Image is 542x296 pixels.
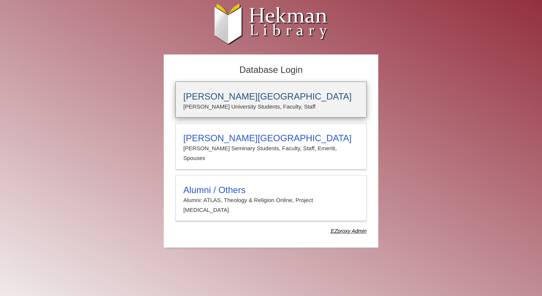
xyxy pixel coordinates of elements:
h3: Alumni / Others [183,185,359,195]
h3: [PERSON_NAME][GEOGRAPHIC_DATA] [183,133,359,143]
h2: Database Login [172,62,370,78]
p: [PERSON_NAME] University Students, Faculty, Staff [183,102,359,112]
dfn: Use Alumni login [331,228,367,234]
summary: Alumni / OthersAlumni: ATLAS, Theology & Religion Online, Project [MEDICAL_DATA] [183,185,359,215]
a: [PERSON_NAME][GEOGRAPHIC_DATA][PERSON_NAME] University Students, Faculty, Staff [175,82,367,118]
p: [PERSON_NAME] Seminary Students, Faculty, Staff, Emeriti, Spouses [183,143,359,163]
p: Alumni: ATLAS, Theology & Religion Online, Project [MEDICAL_DATA] [183,195,359,215]
a: [PERSON_NAME][GEOGRAPHIC_DATA][PERSON_NAME] Seminary Students, Faculty, Staff, Emeriti, Spouses [175,123,367,169]
h3: [PERSON_NAME][GEOGRAPHIC_DATA] [183,91,359,102]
